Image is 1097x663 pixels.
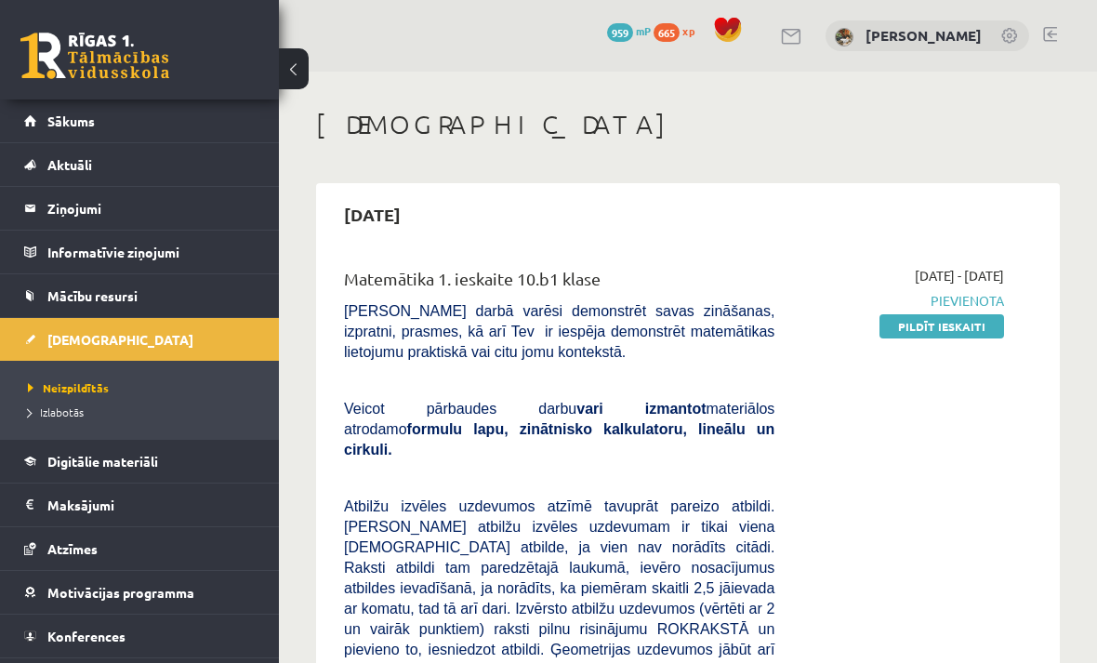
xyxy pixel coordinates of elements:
a: [PERSON_NAME] [866,26,982,45]
legend: Maksājumi [47,484,256,526]
span: [DEMOGRAPHIC_DATA] [47,331,193,348]
span: 959 [607,23,633,42]
legend: Informatīvie ziņojumi [47,231,256,273]
a: [DEMOGRAPHIC_DATA] [24,318,256,361]
a: Pildīt ieskaiti [879,314,1004,338]
span: Atzīmes [47,540,98,557]
span: xp [682,23,694,38]
span: Aktuāli [47,156,92,173]
span: [DATE] - [DATE] [915,266,1004,285]
a: 665 xp [654,23,704,38]
span: Veicot pārbaudes darbu materiālos atrodamo [344,401,774,457]
span: Konferences [47,628,126,644]
div: Matemātika 1. ieskaite 10.b1 klase [344,266,774,300]
b: formulu lapu, zinātnisko kalkulatoru, lineālu un cirkuli. [344,421,774,457]
b: vari izmantot [576,401,706,417]
legend: Ziņojumi [47,187,256,230]
a: Konferences [24,615,256,657]
a: 959 mP [607,23,651,38]
a: Mācību resursi [24,274,256,317]
span: 665 [654,23,680,42]
a: Atzīmes [24,527,256,570]
span: Digitālie materiāli [47,453,158,470]
span: Sākums [47,113,95,129]
h1: [DEMOGRAPHIC_DATA] [316,109,1060,140]
a: Neizpildītās [28,379,260,396]
span: [PERSON_NAME] darbā varēsi demonstrēt savas zināšanas, izpratni, prasmes, kā arī Tev ir iespēja d... [344,303,774,360]
span: Motivācijas programma [47,584,194,601]
img: Darja Degtjarjova [835,28,853,46]
span: Neizpildītās [28,380,109,395]
a: Informatīvie ziņojumi [24,231,256,273]
a: Rīgas 1. Tālmācības vidusskola [20,33,169,79]
h2: [DATE] [325,192,419,236]
a: Aktuāli [24,143,256,186]
span: Mācību resursi [47,287,138,304]
a: Digitālie materiāli [24,440,256,483]
a: Ziņojumi [24,187,256,230]
a: Motivācijas programma [24,571,256,614]
a: Sākums [24,99,256,142]
span: Izlabotās [28,404,84,419]
a: Izlabotās [28,404,260,420]
span: Pievienota [802,291,1004,311]
span: mP [636,23,651,38]
a: Maksājumi [24,484,256,526]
